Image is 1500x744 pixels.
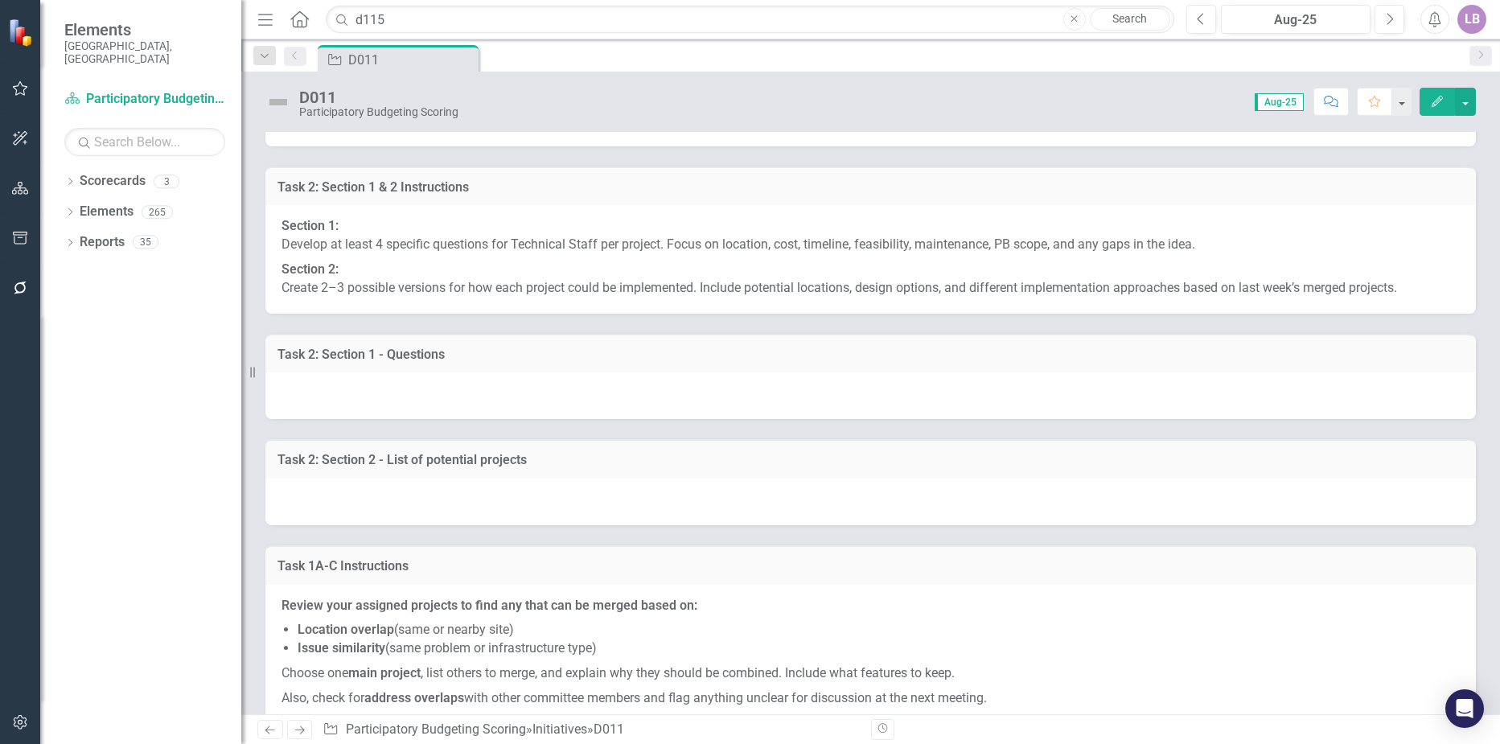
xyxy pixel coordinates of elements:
h3: Task 2: Section 1 - Questions [277,347,1464,362]
span: Aug-25 [1255,93,1304,111]
h3: Task 1A-C Instructions [277,559,1464,573]
p: (same or nearby site) [298,621,1460,639]
strong: Location overlap [298,622,394,637]
div: 265 [142,205,173,219]
p: Also, check for with other committee members and flag anything unclear for discussion at the next... [282,686,1460,708]
input: Search Below... [64,128,225,156]
strong: Section 2: [282,261,339,277]
a: Search [1090,8,1170,31]
div: » » [323,721,858,739]
div: D011 [348,50,475,70]
a: Participatory Budgeting Scoring [64,90,225,109]
strong: Issue similarity [298,640,385,656]
a: Participatory Budgeting Scoring [346,721,526,737]
strong: Review your assigned projects to find any that can be merged based on: [282,598,697,613]
strong: main project [348,665,421,680]
strong: Section 1: [282,218,339,233]
div: 35 [133,236,158,249]
div: Open Intercom Messenger [1445,689,1484,728]
input: Search ClearPoint... [326,6,1173,34]
p: Choose one , list others to merge, and explain why they should be combined. Include what features... [282,661,1460,686]
div: 3 [154,175,179,188]
span: Elements [64,20,225,39]
p: Develop at least 4 specific questions for Technical Staff per project. Focus on location, cost, t... [282,217,1460,257]
div: D011 [299,88,458,106]
div: D011 [594,721,624,737]
img: ClearPoint Strategy [8,18,36,47]
a: Reports [80,233,125,252]
small: [GEOGRAPHIC_DATA], [GEOGRAPHIC_DATA] [64,39,225,66]
button: LB [1457,5,1486,34]
a: Scorecards [80,172,146,191]
h3: Task 2: Section 1 & 2 Instructions [277,180,1464,195]
h3: Task 2: Section 2 - List of potential projects [277,453,1464,467]
a: Initiatives [532,721,587,737]
strong: address overlaps [364,690,464,705]
img: Not Defined [265,89,291,115]
button: Aug-25 [1221,5,1371,34]
div: Aug-25 [1227,10,1366,30]
div: Participatory Budgeting Scoring [299,106,458,118]
p: (same problem or infrastructure type) [298,639,1460,658]
a: Elements [80,203,134,221]
p: Create 2–3 possible versions for how each project could be implemented. Include potential locatio... [282,257,1460,298]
